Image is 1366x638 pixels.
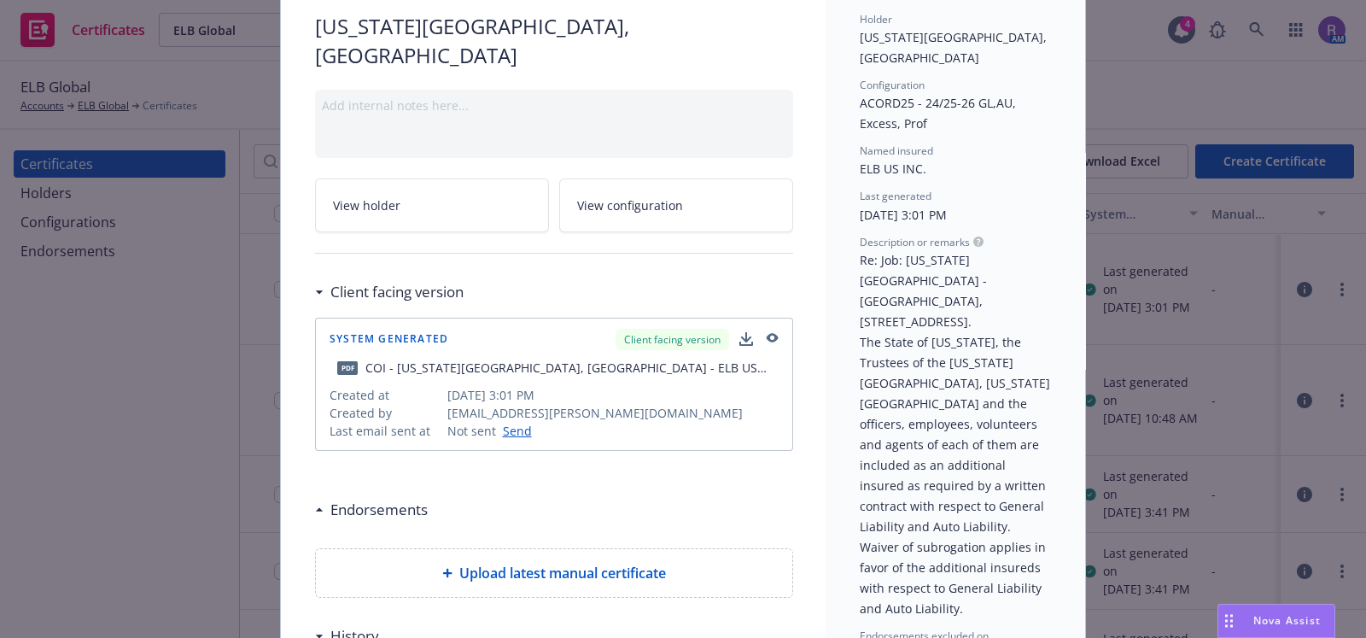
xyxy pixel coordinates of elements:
[315,548,793,598] div: Upload latest manual certificate
[330,386,441,404] span: Created at
[322,97,469,114] span: Add internal notes here...
[860,78,925,92] span: Configuration
[365,359,779,377] div: COI - [US_STATE][GEOGRAPHIC_DATA], [GEOGRAPHIC_DATA] - ELB US INC. - fillable.pdf
[459,563,666,583] span: Upload latest manual certificate
[860,207,947,223] span: [DATE] 3:01 PM
[330,422,441,440] span: Last email sent at
[330,334,448,344] span: System Generated
[577,196,683,214] span: View configuration
[860,189,931,203] span: Last generated
[860,95,1019,132] span: ACORD25 - 24/25-26 GL,AU, Excess, Prof
[315,179,549,232] a: View holder
[447,404,779,422] span: [EMAIL_ADDRESS][PERSON_NAME][DOMAIN_NAME]
[447,386,779,404] span: [DATE] 3:01 PM
[559,179,793,232] a: View configuration
[330,499,428,521] h3: Endorsements
[860,252,1050,617] span: Re: Job: [US_STATE][GEOGRAPHIC_DATA] - [GEOGRAPHIC_DATA], [STREET_ADDRESS]. The State of [US_STAT...
[616,329,729,350] div: Client facing version
[315,281,464,303] div: Client facing version
[860,235,970,249] span: Description or remarks
[1217,604,1335,638] button: Nova Assist
[337,361,358,374] span: pdf
[860,161,926,177] span: ELB US INC.
[860,12,892,26] span: Holder
[333,196,400,214] span: View holder
[860,29,1050,66] span: [US_STATE][GEOGRAPHIC_DATA], [GEOGRAPHIC_DATA]
[1253,613,1321,628] span: Nova Assist
[315,499,428,521] div: Endorsements
[315,12,793,69] span: [US_STATE][GEOGRAPHIC_DATA], [GEOGRAPHIC_DATA]
[330,404,441,422] span: Created by
[496,422,532,440] a: Send
[447,422,496,440] span: Not sent
[330,281,464,303] h3: Client facing version
[1218,605,1240,637] div: Drag to move
[860,143,933,158] span: Named insured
